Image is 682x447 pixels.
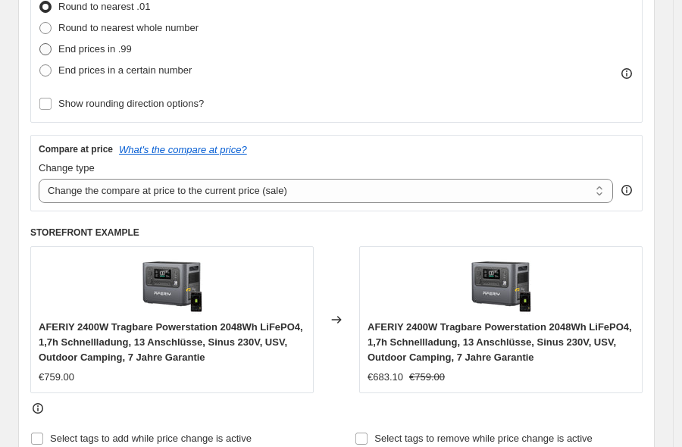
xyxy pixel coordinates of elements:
[368,321,632,363] span: AFERIY 2400W Tragbare Powerstation 2048Wh LiFePO4, 1,7h Schnellladung, 13 Anschlüsse, Sinus 230V,...
[39,143,113,155] h3: Compare at price
[58,98,204,109] span: Show rounding direction options?
[374,433,593,444] span: Select tags to remove while price change is active
[39,370,74,385] div: €759.00
[471,255,531,315] img: 71cUb06JfvL_80x.jpg
[39,321,303,363] span: AFERIY 2400W Tragbare Powerstation 2048Wh LiFePO4, 1,7h Schnellladung, 13 Anschlüsse, Sinus 230V,...
[619,183,634,198] div: help
[50,433,252,444] span: Select tags to add while price change is active
[119,144,247,155] button: What's the compare at price?
[58,43,132,55] span: End prices in .99
[409,370,445,385] strike: €759.00
[30,227,643,239] h6: STOREFRONT EXAMPLE
[58,22,199,33] span: Round to nearest whole number
[58,64,192,76] span: End prices in a certain number
[368,370,403,385] div: €683.10
[142,255,202,315] img: 71cUb06JfvL_80x.jpg
[39,162,95,173] span: Change type
[58,1,150,12] span: Round to nearest .01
